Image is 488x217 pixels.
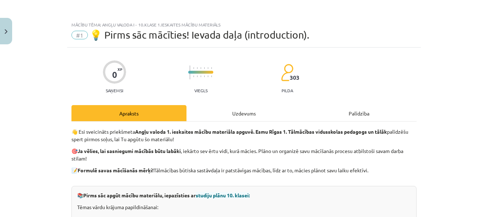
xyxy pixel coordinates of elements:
strong: Formulē savas mācīšanās mērķi! [78,167,154,173]
p: pilda [282,88,293,93]
p: 👋 Esi sveicināts priekšmeta palīdzēšu spert pirmos soļus, lai Tu apgūtu šo materiālu! [71,128,417,143]
img: icon-short-line-57e1e144782c952c97e751825c79c345078a6d821885a25fce030b3d8c18986b.svg [197,75,198,77]
p: Saņemsi [103,88,126,93]
img: icon-short-line-57e1e144782c952c97e751825c79c345078a6d821885a25fce030b3d8c18986b.svg [193,67,194,69]
img: icon-short-line-57e1e144782c952c97e751825c79c345078a6d821885a25fce030b3d8c18986b.svg [197,67,198,69]
strong: Ja vēlies, lai sasniegumi mācībās būtu labāki [78,148,181,154]
div: Palīdzība [302,105,417,121]
strong: Angļu valoda 1. ieskaites mācību materiāla apguvē. Esmu Rīgas 1. Tālmācības vidusskolas pedagogs ... [135,128,387,135]
img: icon-short-line-57e1e144782c952c97e751825c79c345078a6d821885a25fce030b3d8c18986b.svg [204,75,205,77]
div: Uzdevums [186,105,302,121]
img: icon-close-lesson-0947bae3869378f0d4975bcd49f059093ad1ed9edebbc8119c70593378902aed.svg [5,29,8,34]
img: icon-long-line-d9ea69661e0d244f92f715978eff75569469978d946b2353a9bb055b3ed8787d.svg [190,65,190,79]
div: Mācību tēma: Angļu valoda i - 10.klase 1.ieskaites mācību materiāls [71,22,417,27]
div: Apraksts [71,105,186,121]
div: 0 [112,70,117,80]
p: 📝 Tālmācības būtiska sastāvdaļa ir patstāvīgas mācības, līdz ar to, mācies plānot savu laiku efek... [71,167,417,182]
img: icon-short-line-57e1e144782c952c97e751825c79c345078a6d821885a25fce030b3d8c18986b.svg [211,67,212,69]
span: 💡 Pirms sāc mācīties! Ievada daļa (introduction). [90,29,309,41]
p: 🎯 , iekārto sev ērtu vidi, kurā mācies. Plāno un organizē savu mācīšanās procesu atbilstoši savam... [71,147,417,162]
span: studiju plānu 10. klasei: [196,192,250,198]
p: Viegls [194,88,208,93]
img: students-c634bb4e5e11cddfef0936a35e636f08e4e9abd3cc4e673bd6f9a4125e45ecb1.svg [281,64,293,82]
img: icon-short-line-57e1e144782c952c97e751825c79c345078a6d821885a25fce030b3d8c18986b.svg [193,75,194,77]
p: Tēmas vārdu krājuma papildināšanai: [77,203,411,211]
p: 📚 [77,192,411,199]
img: icon-short-line-57e1e144782c952c97e751825c79c345078a6d821885a25fce030b3d8c18986b.svg [204,67,205,69]
span: #1 [71,31,88,39]
img: icon-short-line-57e1e144782c952c97e751825c79c345078a6d821885a25fce030b3d8c18986b.svg [211,75,212,77]
span: 303 [290,74,299,81]
span: XP [118,67,122,71]
strong: Pirms sāc apgūt mācību materiālu, iepazīsties ar [83,192,250,198]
